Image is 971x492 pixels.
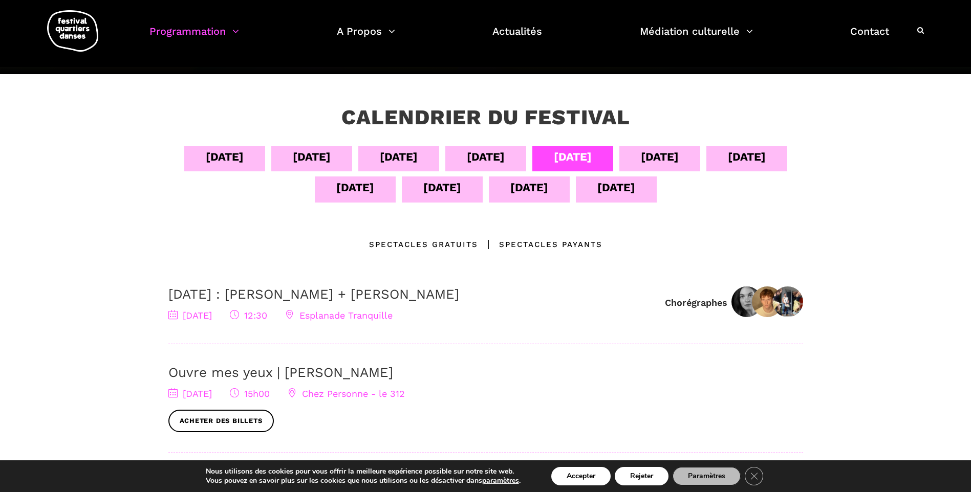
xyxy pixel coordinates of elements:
a: Programmation [149,23,239,53]
a: A Propos [337,23,395,53]
button: paramètres [482,476,519,485]
div: [DATE] [336,178,374,196]
p: Vous pouvez en savoir plus sur les cookies que nous utilisons ou les désactiver dans . [206,476,521,485]
div: [DATE] [597,178,635,196]
div: [DATE] [641,148,679,166]
div: [DATE] [380,148,418,166]
img: Rebecca Margolick [731,286,762,317]
div: Chorégraphes [665,297,727,308]
div: [DATE] [554,148,592,166]
button: Accepter [551,467,611,485]
span: [DATE] [168,310,212,321]
span: Esplanade Tranquille [285,310,393,321]
p: Nous utilisons des cookies pour vous offrir la meilleure expérience possible sur notre site web. [206,467,521,476]
div: [DATE] [510,178,548,196]
span: 15h00 [230,388,270,399]
h3: Calendrier du festival [341,105,630,130]
div: [DATE] [293,148,331,166]
a: Actualités [492,23,542,53]
button: Paramètres [673,467,741,485]
img: logo-fqd-med [47,10,98,52]
span: Chez Personne - le 312 [288,388,405,399]
a: Contact [850,23,889,53]
div: Spectacles gratuits [369,238,478,251]
img: Linus Janser [752,286,783,317]
a: [DATE] : [PERSON_NAME] + [PERSON_NAME] [168,286,459,302]
div: Spectacles Payants [478,238,602,251]
span: [DATE] [168,388,212,399]
div: [DATE] [423,178,461,196]
div: [DATE] [728,148,766,166]
div: [DATE] [467,148,505,166]
img: DSC_1211TaafeFanga2017 [772,286,803,317]
button: Rejeter [615,467,668,485]
a: Acheter des billets [168,410,274,433]
span: 12:30 [230,310,267,321]
a: Médiation culturelle [640,23,753,53]
div: [DATE] [206,148,244,166]
a: Ouvre mes yeux | [PERSON_NAME] [168,365,393,380]
button: Close GDPR Cookie Banner [745,467,763,485]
